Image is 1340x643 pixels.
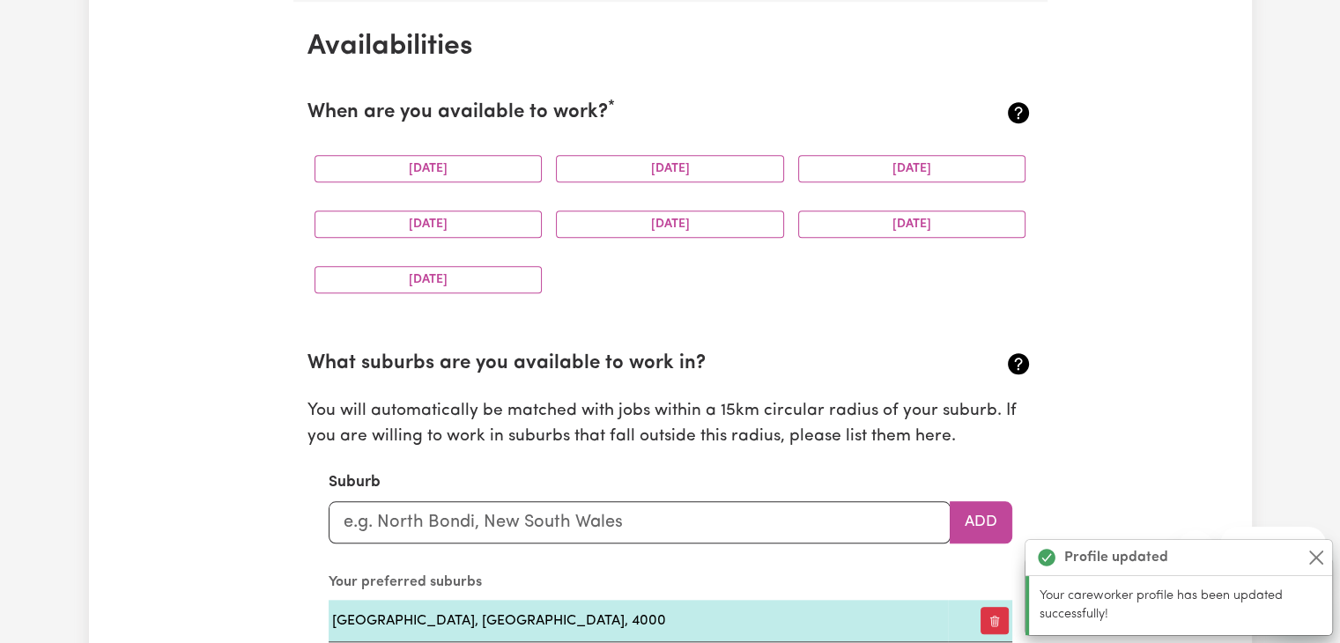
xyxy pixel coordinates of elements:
button: Close [1306,547,1327,568]
button: [DATE] [315,155,543,182]
h2: When are you available to work? [307,101,913,125]
label: Suburb [329,471,381,494]
td: [GEOGRAPHIC_DATA], [GEOGRAPHIC_DATA], 4000 [329,600,948,642]
button: [DATE] [315,211,543,238]
button: [DATE] [798,211,1026,238]
p: You will automatically be matched with jobs within a 15km circular radius of your suburb. If you ... [307,399,1033,450]
input: e.g. North Bondi, New South Wales [329,501,951,543]
iframe: Message from company [1220,527,1326,565]
strong: Profile updated [1064,547,1168,568]
p: Your careworker profile has been updated successfully! [1040,587,1321,625]
button: Add to preferred suburbs [950,501,1012,543]
span: Need any help? [11,12,107,26]
button: [DATE] [315,266,543,293]
h2: What suburbs are you available to work in? [307,352,913,376]
button: [DATE] [798,155,1026,182]
h2: Availabilities [307,30,1033,63]
button: [DATE] [556,211,784,238]
button: Remove preferred suburb [981,607,1009,634]
iframe: Close message [1178,530,1213,565]
button: [DATE] [556,155,784,182]
caption: Your preferred suburbs [329,565,1012,600]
